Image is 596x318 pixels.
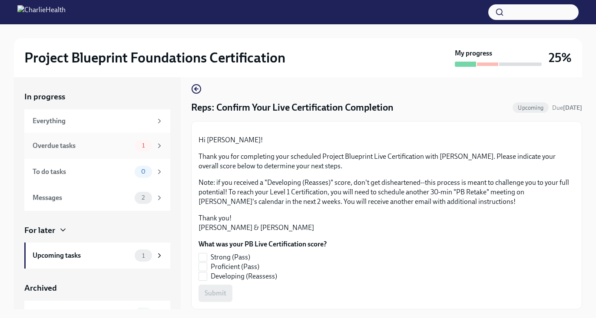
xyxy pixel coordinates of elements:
[24,159,170,185] a: To do tasks0
[137,252,150,259] span: 1
[24,133,170,159] a: Overdue tasks1
[24,225,55,236] div: For later
[24,243,170,269] a: Upcoming tasks1
[513,105,549,111] span: Upcoming
[136,168,151,175] span: 0
[199,135,575,145] p: Hi [PERSON_NAME]!
[199,152,575,171] p: Thank you for completing your scheduled Project Blueprint Live Certification with [PERSON_NAME]. ...
[17,5,66,19] img: CharlieHealth
[136,194,150,201] span: 2
[552,104,582,111] span: Due
[563,104,582,111] strong: [DATE]
[24,185,170,211] a: Messages2
[24,109,170,133] a: Everything
[211,262,259,272] span: Proficient (Pass)
[33,251,131,260] div: Upcoming tasks
[191,101,394,114] h4: Reps: Confirm Your Live Certification Completion
[552,104,582,112] span: October 2nd, 2025 12:00
[199,213,575,233] p: Thank you! [PERSON_NAME] & [PERSON_NAME]
[137,142,150,149] span: 1
[33,116,152,126] div: Everything
[24,49,285,66] h2: Project Blueprint Foundations Certification
[24,91,170,102] a: In progress
[33,141,131,151] div: Overdue tasks
[199,178,575,207] p: Note: if you received a "Developing (Reasses)" score, don't get disheartened--this process is mea...
[211,272,277,281] span: Developing (Reassess)
[33,167,131,177] div: To do tasks
[211,252,250,262] span: Strong (Pass)
[33,193,131,203] div: Messages
[455,49,492,58] strong: My progress
[549,50,572,66] h3: 25%
[24,282,170,294] a: Archived
[199,239,327,249] label: What was your PB Live Certification score?
[24,225,170,236] a: For later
